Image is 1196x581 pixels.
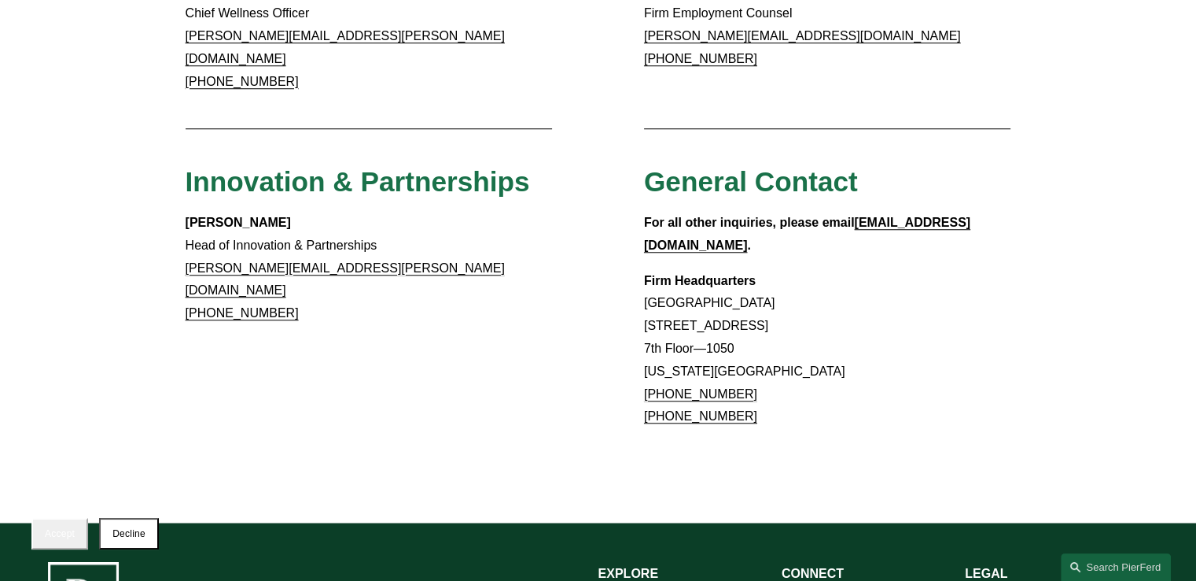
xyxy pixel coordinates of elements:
[644,216,970,252] a: [EMAIL_ADDRESS][DOMAIN_NAME]
[186,261,505,298] a: [PERSON_NAME][EMAIL_ADDRESS][PERSON_NAME][DOMAIN_NAME]
[31,518,88,550] button: Accept
[644,29,961,43] a: [PERSON_NAME][EMAIL_ADDRESS][DOMAIN_NAME]
[186,306,299,320] a: [PHONE_NUMBER]
[186,75,299,88] a: [PHONE_NUMBER]
[782,567,844,580] strong: CONNECT
[189,487,249,499] a: Cookie Policy
[186,216,291,229] strong: [PERSON_NAME]
[112,528,145,539] span: Decline
[16,450,299,566] section: Cookie banner
[644,387,757,401] a: [PHONE_NUMBER]
[186,29,505,65] a: [PERSON_NAME][EMAIL_ADDRESS][PERSON_NAME][DOMAIN_NAME]
[644,274,756,287] strong: Firm Headquarters
[644,52,757,65] a: [PHONE_NUMBER]
[644,166,858,197] span: General Contact
[45,528,75,539] span: Accept
[186,166,530,197] span: Innovation & Partnerships
[644,216,855,229] strong: For all other inquiries, please email
[99,518,159,550] button: Decline
[186,212,553,325] p: Head of Innovation & Partnerships
[598,567,658,580] strong: EXPLORE
[644,409,757,423] a: [PHONE_NUMBER]
[31,466,283,502] p: We use cookies to provide necessary functionality and improve your experience. Read our .
[747,239,750,252] strong: .
[1061,553,1171,581] a: Search this site
[644,270,1011,429] p: [GEOGRAPHIC_DATA] [STREET_ADDRESS] 7th Floor—1050 [US_STATE][GEOGRAPHIC_DATA]
[965,567,1007,580] strong: LEGAL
